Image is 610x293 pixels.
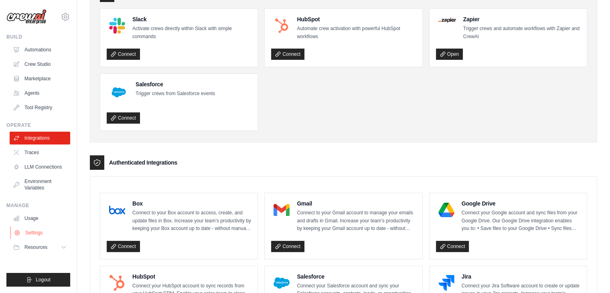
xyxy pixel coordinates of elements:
[6,122,70,128] div: Operate
[136,90,215,98] p: Trigger crews from Salesforce events
[271,49,304,60] a: Connect
[6,273,70,287] button: Logout
[10,212,70,225] a: Usage
[107,241,140,252] a: Connect
[436,49,463,60] a: Open
[274,275,290,291] img: Salesforce Logo
[132,273,251,281] h4: HubSpot
[132,15,251,23] h4: Slack
[109,83,128,102] img: Salesforce Logo
[6,34,70,40] div: Build
[10,132,70,144] a: Integrations
[436,241,469,252] a: Connect
[438,202,454,218] img: Google Drive Logo
[462,199,580,208] h4: Google Drive
[10,101,70,114] a: Tool Registry
[109,159,177,167] h3: Authenticated Integrations
[438,18,456,22] img: Zapier Logo
[462,209,580,233] p: Connect your Google account and sync files from your Google Drive. Our Google Drive integration e...
[132,25,251,41] p: Activate crews directly within Slack with simple commands
[6,202,70,209] div: Manage
[463,15,580,23] h4: Zapier
[297,25,415,41] p: Automate crew activation with powerful HubSpot workflows
[274,18,290,34] img: HubSpot Logo
[6,9,47,24] img: Logo
[107,112,140,124] a: Connect
[109,202,125,218] img: Box Logo
[297,199,415,208] h4: Gmail
[136,80,215,88] h4: Salesforce
[297,209,415,233] p: Connect to your Gmail account to manage your emails and drafts in Gmail. Increase your team’s pro...
[463,25,580,41] p: Trigger crews and automate workflows with Zapier and CrewAI
[132,199,251,208] h4: Box
[10,58,70,71] a: Crew Studio
[10,161,70,173] a: LLM Connections
[438,275,454,291] img: Jira Logo
[10,146,70,159] a: Traces
[10,226,71,239] a: Settings
[462,273,580,281] h4: Jira
[274,202,290,218] img: Gmail Logo
[132,209,251,233] p: Connect to your Box account to access, create, and update files in Box. Increase your team’s prod...
[109,18,125,34] img: Slack Logo
[10,175,70,194] a: Environment Variables
[297,15,415,23] h4: HubSpot
[10,43,70,56] a: Automations
[10,87,70,100] a: Agents
[107,49,140,60] a: Connect
[36,277,51,283] span: Logout
[10,241,70,254] button: Resources
[24,244,47,250] span: Resources
[10,72,70,85] a: Marketplace
[271,241,304,252] a: Connect
[109,275,125,291] img: HubSpot Logo
[297,273,415,281] h4: Salesforce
